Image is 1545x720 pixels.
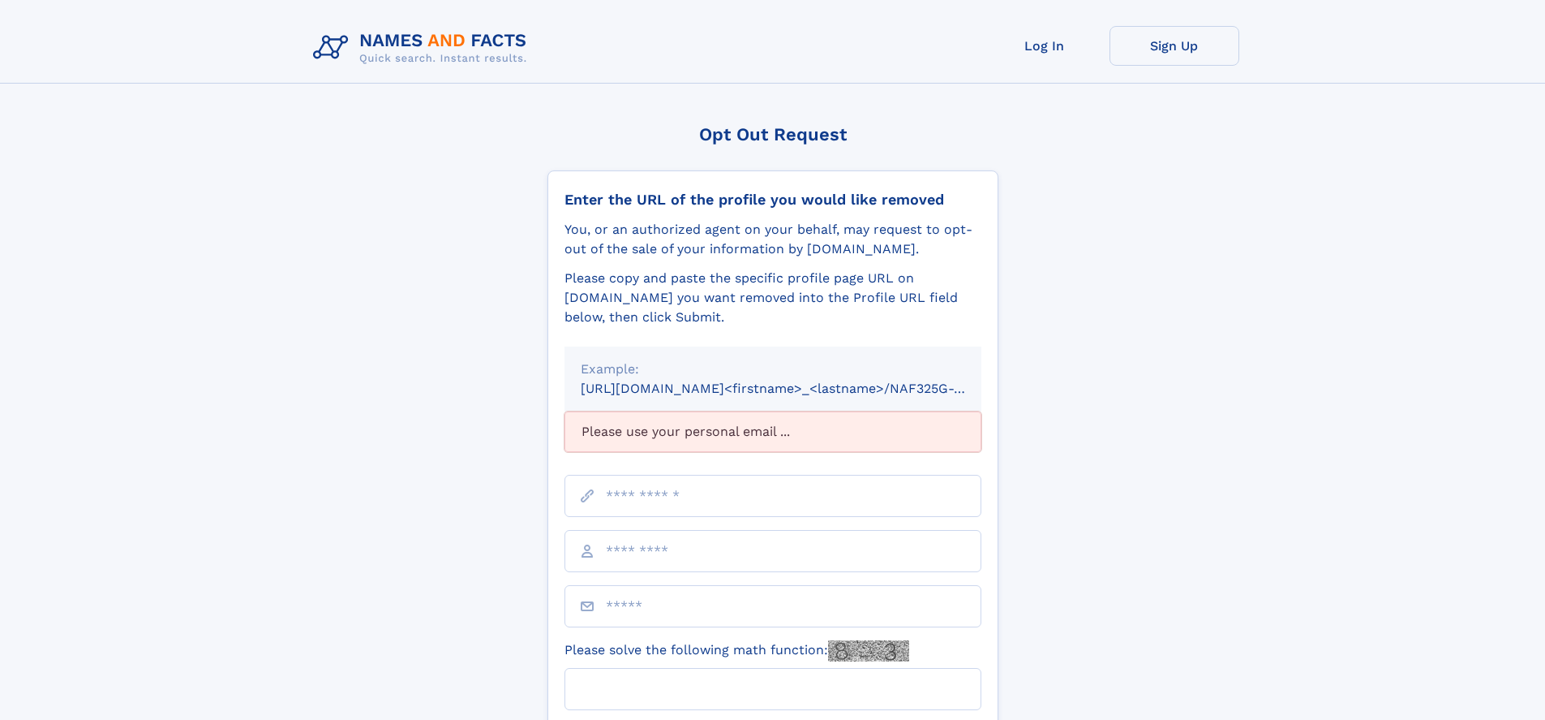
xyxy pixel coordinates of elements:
div: Please use your personal email ... [564,412,981,452]
div: Enter the URL of the profile you would like removed [564,191,981,209]
div: Please copy and paste the specific profile page URL on [DOMAIN_NAME] you want removed into the Pr... [564,269,981,327]
img: Logo Names and Facts [307,26,540,70]
div: You, or an authorized agent on your behalf, may request to opt-out of the sale of your informatio... [564,220,981,259]
small: [URL][DOMAIN_NAME]<firstname>_<lastname>/NAF325G-xxxxxxxx [581,381,1012,396]
a: Sign Up [1109,26,1239,66]
div: Example: [581,360,965,379]
label: Please solve the following math function: [564,640,909,662]
div: Opt Out Request [547,124,998,144]
a: Log In [980,26,1109,66]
